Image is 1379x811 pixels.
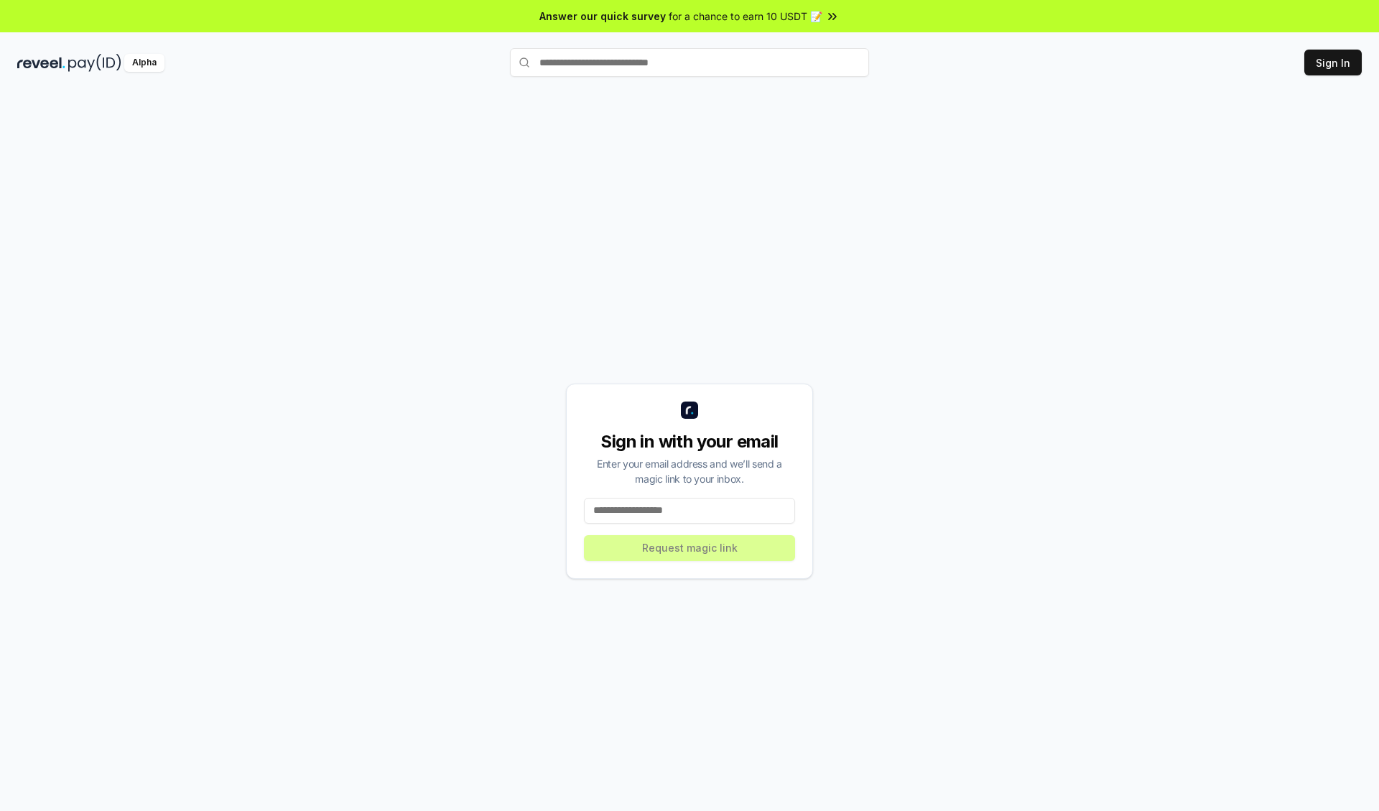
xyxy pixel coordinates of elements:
span: Answer our quick survey [539,9,666,24]
img: reveel_dark [17,54,65,72]
img: pay_id [68,54,121,72]
div: Sign in with your email [584,430,795,453]
div: Enter your email address and we’ll send a magic link to your inbox. [584,456,795,486]
div: Alpha [124,54,164,72]
span: for a chance to earn 10 USDT 📝 [669,9,822,24]
img: logo_small [681,402,698,419]
button: Sign In [1304,50,1362,75]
